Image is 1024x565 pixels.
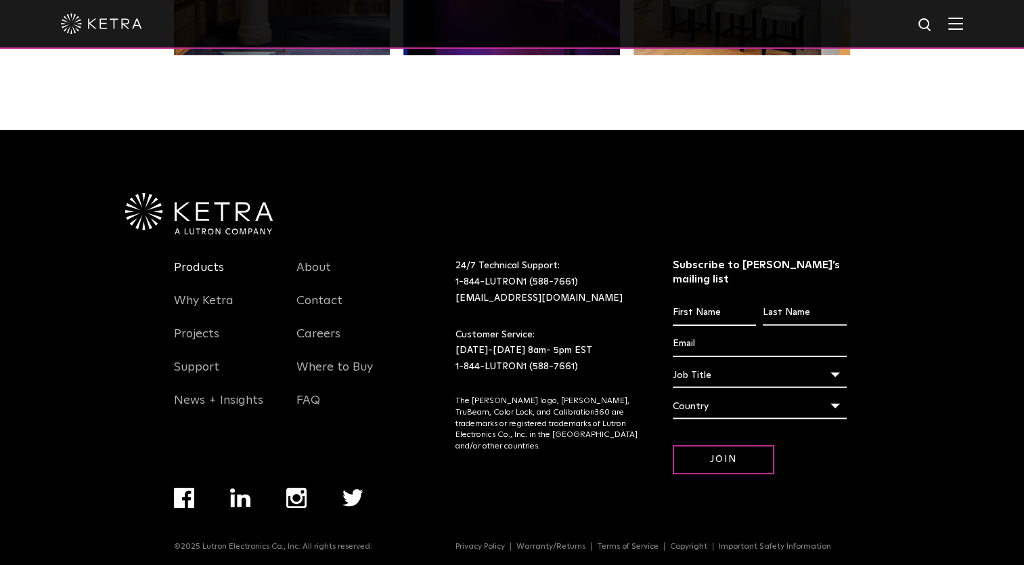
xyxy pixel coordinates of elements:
img: Ketra-aLutronCo_White_RGB [125,193,273,235]
img: linkedin [230,488,251,507]
p: The [PERSON_NAME] logo, [PERSON_NAME], TruBeam, Color Lock, and Calibration360 are trademarks or ... [455,396,639,453]
a: Careers [296,327,340,358]
a: Where to Buy [296,360,373,391]
p: 24/7 Technical Support: [455,258,639,306]
img: ketra-logo-2019-white [61,14,142,34]
a: Warranty/Returns [511,543,592,551]
h3: Subscribe to [PERSON_NAME]’s mailing list [673,258,847,287]
img: search icon [917,17,934,34]
p: ©2025 Lutron Electronics Co., Inc. All rights reserved. [174,542,372,551]
img: facebook [174,488,194,508]
img: Hamburger%20Nav.svg [948,17,963,30]
a: Important Safety Information [713,543,837,551]
a: [EMAIL_ADDRESS][DOMAIN_NAME] [455,293,623,303]
input: Join [673,445,774,474]
a: Terms of Service [592,543,665,551]
a: FAQ [296,393,320,424]
a: Copyright [665,543,713,551]
a: 1-844-LUTRON1 (588-7661) [455,277,578,287]
p: Customer Service: [DATE]-[DATE] 8am- 5pm EST [455,327,639,375]
a: Why Ketra [174,293,233,325]
div: Navigation Menu [174,488,399,542]
div: Job Title [673,362,847,388]
a: News + Insights [174,393,263,424]
div: Navigation Menu [455,542,850,551]
a: Privacy Policy [450,543,511,551]
div: Navigation Menu [174,258,277,424]
input: Email [673,331,847,357]
div: Country [673,394,847,419]
img: instagram [286,488,307,508]
a: Products [174,260,224,291]
a: Support [174,360,219,391]
a: Projects [174,327,219,358]
div: Navigation Menu [296,258,399,424]
a: About [296,260,331,291]
input: Last Name [763,300,846,326]
input: First Name [673,300,756,326]
img: twitter [342,489,363,507]
a: Contact [296,293,342,325]
a: 1-844-LUTRON1 (588-7661) [455,362,578,371]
